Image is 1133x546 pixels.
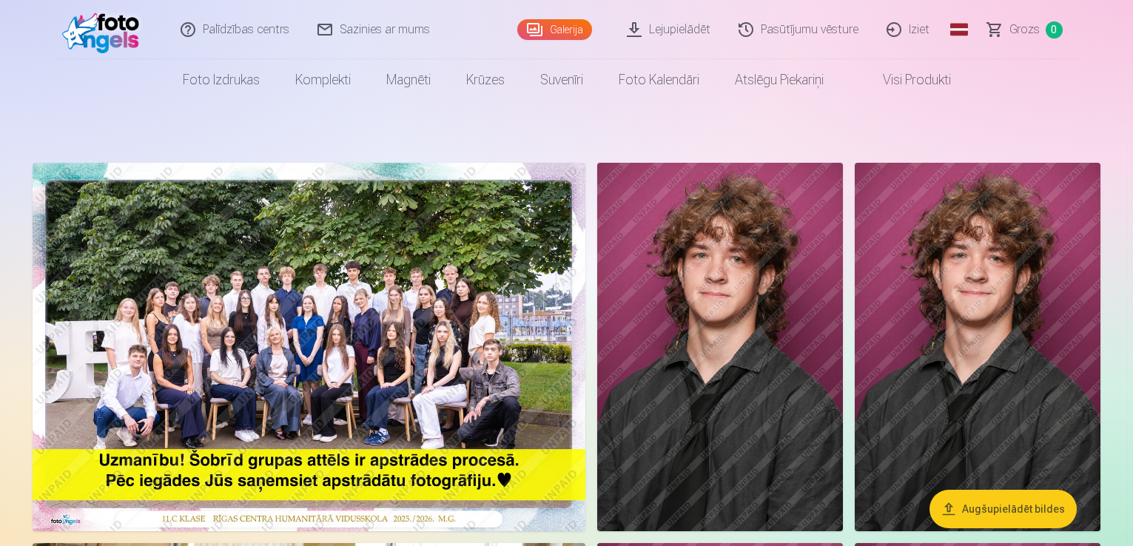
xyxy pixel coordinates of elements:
a: Foto izdrukas [165,59,278,101]
a: Komplekti [278,59,369,101]
button: Augšupielādēt bildes [929,490,1077,528]
a: Suvenīri [522,59,601,101]
span: Grozs [1009,21,1040,38]
img: /fa1 [62,6,147,53]
a: Galerija [517,19,592,40]
a: Krūzes [448,59,522,101]
a: Magnēti [369,59,448,101]
span: 0 [1046,21,1063,38]
a: Atslēgu piekariņi [717,59,841,101]
a: Foto kalendāri [601,59,717,101]
a: Visi produkti [841,59,969,101]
